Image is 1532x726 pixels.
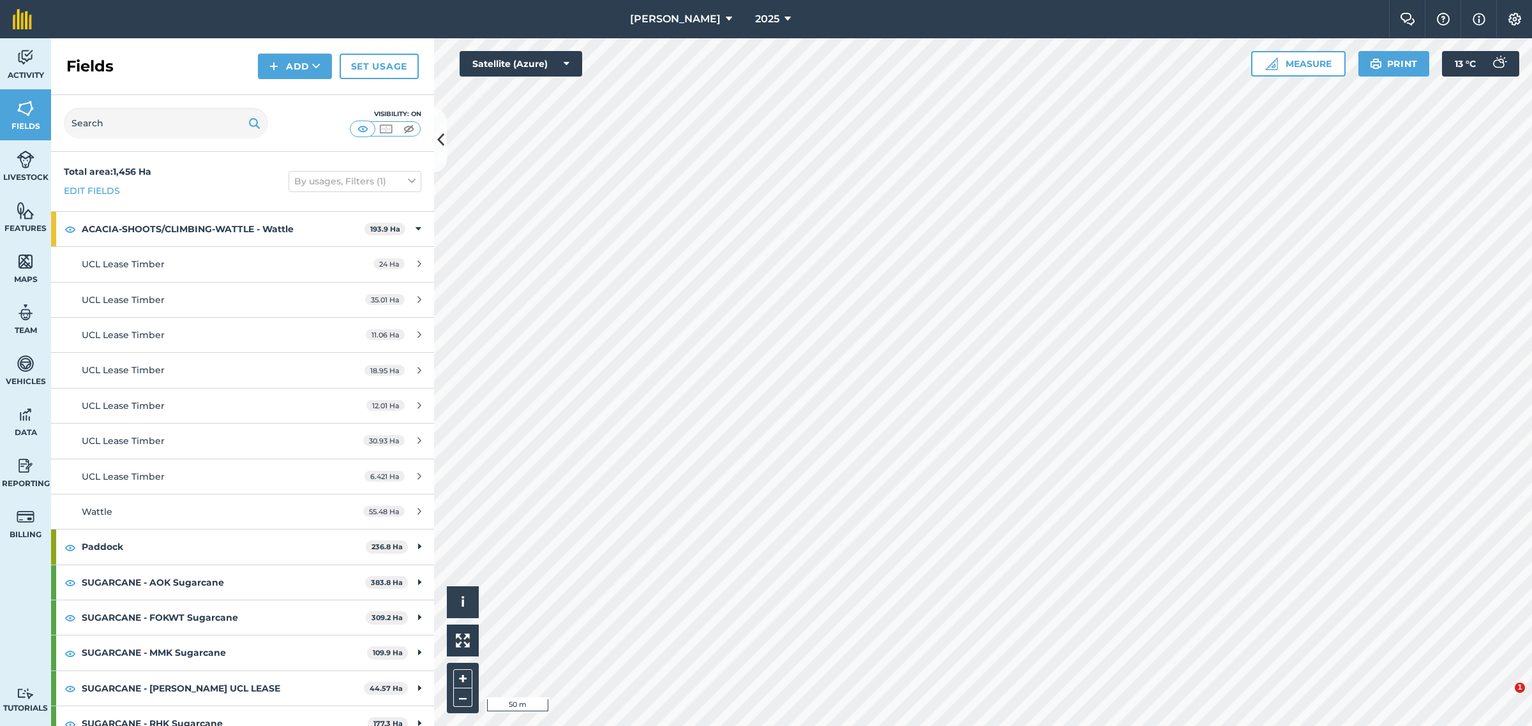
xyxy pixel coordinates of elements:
[363,435,405,446] span: 30.93 Ha
[51,283,434,317] a: UCL Lease Timber35.01 Ha
[17,354,34,373] img: svg+xml;base64,PD94bWwgdmVyc2lvbj0iMS4wIiBlbmNvZGluZz0idXRmLTgiPz4KPCEtLSBHZW5lcmF0b3I6IEFkb2JlIE...
[17,405,34,424] img: svg+xml;base64,PD94bWwgdmVyc2lvbj0iMS4wIiBlbmNvZGluZz0idXRmLTgiPz4KPCEtLSBHZW5lcmF0b3I6IEFkb2JlIE...
[248,115,260,131] img: svg+xml;base64,PHN2ZyB4bWxucz0iaHR0cDovL3d3dy53My5vcmcvMjAwMC9zdmciIHdpZHRoPSIxOSIgaGVpZ2h0PSIyNC...
[630,11,721,27] span: [PERSON_NAME]
[82,471,165,482] span: UCL Lease Timber
[17,507,34,526] img: svg+xml;base64,PD94bWwgdmVyc2lvbj0iMS4wIiBlbmNvZGluZz0idXRmLTgiPz4KPCEtLSBHZW5lcmF0b3I6IEFkb2JlIE...
[51,212,434,246] div: ACACIA-SHOOTS/CLIMBING-WATTLE - Wattle193.9 Ha
[401,122,417,135] img: svg+xml;base64,PHN2ZyB4bWxucz0iaHR0cDovL3d3dy53My5vcmcvMjAwMC9zdmciIHdpZHRoPSI1MCIgaGVpZ2h0PSI0MC...
[371,578,403,587] strong: 383.8 Ha
[372,542,403,551] strong: 236.8 Ha
[51,353,434,387] a: UCL Lease Timber18.95 Ha
[51,635,434,670] div: SUGARCANE - MMK Sugarcane109.9 Ha
[289,171,421,191] button: By usages, Filters (1)
[17,303,34,322] img: svg+xml;base64,PD94bWwgdmVyc2lvbj0iMS4wIiBlbmNvZGluZz0idXRmLTgiPz4KPCEtLSBHZW5lcmF0b3I6IEFkb2JlIE...
[82,435,165,447] span: UCL Lease Timber
[1442,51,1519,77] button: 13 °C
[1455,51,1476,77] span: 13 ° C
[373,258,405,269] span: 24 Ha
[13,9,32,29] img: fieldmargin Logo
[1507,13,1522,26] img: A cog icon
[1436,13,1451,26] img: A question mark icon
[460,51,582,77] button: Satellite (Azure)
[365,294,405,305] span: 35.01 Ha
[82,635,367,670] strong: SUGARCANE - MMK Sugarcane
[51,494,434,529] a: Wattle55.48 Ha
[364,365,405,376] span: 18.95 Ha
[51,600,434,635] div: SUGARCANE - FOKWT Sugarcane309.2 Ha
[1265,57,1278,70] img: Ruler icon
[350,109,421,119] div: Visibility: On
[64,610,76,625] img: svg+xml;base64,PHN2ZyB4bWxucz0iaHR0cDovL3d3dy53My5vcmcvMjAwMC9zdmciIHdpZHRoPSIxOCIgaGVpZ2h0PSIyNC...
[82,258,165,270] span: UCL Lease Timber
[370,225,400,233] strong: 193.9 Ha
[82,565,365,600] strong: SUGARCANE - AOK Sugarcane
[64,540,76,555] img: svg+xml;base64,PHN2ZyB4bWxucz0iaHR0cDovL3d3dy53My5vcmcvMjAwMC9zdmciIHdpZHRoPSIxOCIgaGVpZ2h0PSIyNC...
[17,456,34,475] img: svg+xml;base64,PD94bWwgdmVyc2lvbj0iMS4wIiBlbmNvZGluZz0idXRmLTgiPz4KPCEtLSBHZW5lcmF0b3I6IEFkb2JlIE...
[64,184,120,198] a: Edit fields
[51,389,434,423] a: UCL Lease Timber12.01 Ha
[17,99,34,118] img: svg+xml;base64,PHN2ZyB4bWxucz0iaHR0cDovL3d3dy53My5vcmcvMjAwMC9zdmciIHdpZHRoPSI1NiIgaGVpZ2h0PSI2MC...
[51,565,434,600] div: SUGARCANE - AOK Sugarcane383.8 Ha
[340,54,419,79] a: Set usage
[82,671,364,706] strong: SUGARCANE - [PERSON_NAME] UCL LEASE
[269,59,278,74] img: svg+xml;base64,PHN2ZyB4bWxucz0iaHR0cDovL3d3dy53My5vcmcvMjAwMC9zdmciIHdpZHRoPSIxNCIgaGVpZ2h0PSIyNC...
[51,424,434,458] a: UCL Lease Timber30.93 Ha
[64,575,76,590] img: svg+xml;base64,PHN2ZyB4bWxucz0iaHR0cDovL3d3dy53My5vcmcvMjAwMC9zdmciIHdpZHRoPSIxOCIgaGVpZ2h0PSIyNC...
[1370,56,1382,71] img: svg+xml;base64,PHN2ZyB4bWxucz0iaHR0cDovL3d3dy53My5vcmcvMjAwMC9zdmciIHdpZHRoPSIxOSIgaGVpZ2h0PSIyNC...
[17,252,34,271] img: svg+xml;base64,PHN2ZyB4bWxucz0iaHR0cDovL3d3dy53My5vcmcvMjAwMC9zdmciIHdpZHRoPSI1NiIgaGVpZ2h0PSI2MC...
[366,329,405,340] span: 11.06 Ha
[82,600,366,635] strong: SUGARCANE - FOKWT Sugarcane
[453,669,472,688] button: +
[64,108,268,138] input: Search
[1489,683,1519,713] iframe: Intercom live chat
[64,681,76,696] img: svg+xml;base64,PHN2ZyB4bWxucz0iaHR0cDovL3d3dy53My5vcmcvMjAwMC9zdmciIHdpZHRoPSIxOCIgaGVpZ2h0PSIyNC...
[17,201,34,220] img: svg+xml;base64,PHN2ZyB4bWxucz0iaHR0cDovL3d3dy53My5vcmcvMjAwMC9zdmciIHdpZHRoPSI1NiIgaGVpZ2h0PSI2MC...
[82,400,165,411] span: UCL Lease Timber
[82,294,165,306] span: UCL Lease Timber
[1251,51,1346,77] button: Measure
[453,688,472,707] button: –
[1515,683,1525,693] span: 1
[51,247,434,281] a: UCL Lease Timber24 Ha
[82,506,112,517] span: Wattle
[1400,13,1415,26] img: Two speech bubbles overlapping with the left bubble in the forefront
[64,166,151,177] strong: Total area : 1,456 Ha
[51,318,434,352] a: UCL Lease Timber11.06 Ha
[258,54,332,79] button: Add
[51,671,434,706] div: SUGARCANE - [PERSON_NAME] UCL LEASE44.57 Ha
[82,329,165,341] span: UCL Lease Timber
[364,471,405,482] span: 6.421 Ha
[370,684,403,693] strong: 44.57 Ha
[363,506,405,517] span: 55.48 Ha
[66,56,114,77] h2: Fields
[1358,51,1430,77] button: Print
[372,613,403,622] strong: 309.2 Ha
[82,530,366,564] strong: Paddock
[355,122,371,135] img: svg+xml;base64,PHN2ZyB4bWxucz0iaHR0cDovL3d3dy53My5vcmcvMjAwMC9zdmciIHdpZHRoPSI1MCIgaGVpZ2h0PSI0MC...
[1473,11,1485,27] img: svg+xml;base64,PHN2ZyB4bWxucz0iaHR0cDovL3d3dy53My5vcmcvMjAwMC9zdmciIHdpZHRoPSIxNyIgaGVpZ2h0PSIxNy...
[1486,51,1512,77] img: svg+xml;base64,PD94bWwgdmVyc2lvbj0iMS4wIiBlbmNvZGluZz0idXRmLTgiPz4KPCEtLSBHZW5lcmF0b3I6IEFkb2JlIE...
[64,221,76,237] img: svg+xml;base64,PHN2ZyB4bWxucz0iaHR0cDovL3d3dy53My5vcmcvMjAwMC9zdmciIHdpZHRoPSIxOCIgaGVpZ2h0PSIyNC...
[461,594,465,610] span: i
[82,212,364,246] strong: ACACIA-SHOOTS/CLIMBING-WATTLE - Wattle
[456,633,470,648] img: Four arrows, one pointing top left, one top right, one bottom right and the last bottom left
[755,11,779,27] span: 2025
[447,586,479,618] button: i
[17,688,34,700] img: svg+xml;base64,PD94bWwgdmVyc2lvbj0iMS4wIiBlbmNvZGluZz0idXRmLTgiPz4KPCEtLSBHZW5lcmF0b3I6IEFkb2JlIE...
[17,150,34,169] img: svg+xml;base64,PD94bWwgdmVyc2lvbj0iMS4wIiBlbmNvZGluZz0idXRmLTgiPz4KPCEtLSBHZW5lcmF0b3I6IEFkb2JlIE...
[17,48,34,67] img: svg+xml;base64,PD94bWwgdmVyc2lvbj0iMS4wIiBlbmNvZGluZz0idXRmLTgiPz4KPCEtLSBHZW5lcmF0b3I6IEFkb2JlIE...
[51,459,434,494] a: UCL Lease Timber6.421 Ha
[82,364,165,376] span: UCL Lease Timber
[378,122,394,135] img: svg+xml;base64,PHN2ZyB4bWxucz0iaHR0cDovL3d3dy53My5vcmcvMjAwMC9zdmciIHdpZHRoPSI1MCIgaGVpZ2h0PSI0MC...
[373,648,403,657] strong: 109.9 Ha
[51,530,434,564] div: Paddock236.8 Ha
[64,646,76,661] img: svg+xml;base64,PHN2ZyB4bWxucz0iaHR0cDovL3d3dy53My5vcmcvMjAwMC9zdmciIHdpZHRoPSIxOCIgaGVpZ2h0PSIyNC...
[366,400,405,411] span: 12.01 Ha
